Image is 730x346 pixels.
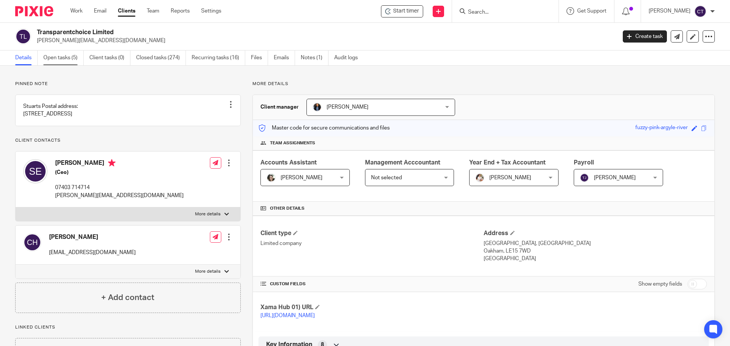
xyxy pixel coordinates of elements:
[270,140,315,146] span: Team assignments
[260,160,317,166] span: Accounts Assistant
[484,247,707,255] p: Oakham, LE15 7WD
[694,5,706,17] img: svg%3E
[252,81,715,87] p: More details
[270,205,305,212] span: Other details
[467,9,536,16] input: Search
[15,51,38,65] a: Details
[15,28,31,44] img: svg%3E
[43,51,84,65] a: Open tasks (5)
[15,6,53,16] img: Pixie
[638,280,682,288] label: Show empty fields
[260,281,484,287] h4: CUSTOM FIELDS
[301,51,328,65] a: Notes (1)
[55,192,184,199] p: [PERSON_NAME][EMAIL_ADDRESS][DOMAIN_NAME]
[260,313,315,318] a: [URL][DOMAIN_NAME]
[192,51,245,65] a: Recurring tasks (16)
[55,184,184,191] p: 07403 714714
[365,160,440,166] span: Management Acccountant
[274,51,295,65] a: Emails
[260,229,484,237] h4: Client type
[37,37,611,44] p: [PERSON_NAME][EMAIL_ADDRESS][DOMAIN_NAME]
[251,51,268,65] a: Files
[260,103,299,111] h3: Client manager
[118,7,135,15] a: Clients
[23,233,41,251] img: svg%3E
[371,175,402,180] span: Not selected
[281,175,322,180] span: [PERSON_NAME]
[195,269,221,275] p: More details
[201,7,221,15] a: Settings
[313,103,322,112] img: martin-hickman.jpg
[574,160,594,166] span: Payroll
[484,255,707,262] p: [GEOGRAPHIC_DATA]
[89,51,130,65] a: Client tasks (0)
[108,159,116,167] i: Primary
[70,7,83,15] a: Work
[49,233,136,241] h4: [PERSON_NAME]
[15,137,241,144] p: Client contacts
[381,5,423,17] div: Transparentchoice Limited
[649,7,690,15] p: [PERSON_NAME]
[101,292,154,303] h4: + Add contact
[580,173,589,182] img: svg%3E
[147,7,159,15] a: Team
[49,249,136,256] p: [EMAIL_ADDRESS][DOMAIN_NAME]
[484,229,707,237] h4: Address
[484,240,707,247] p: [GEOGRAPHIC_DATA], [GEOGRAPHIC_DATA]
[623,30,667,43] a: Create task
[15,81,241,87] p: Pinned note
[55,169,184,176] h5: (Ceo)
[55,159,184,169] h4: [PERSON_NAME]
[136,51,186,65] a: Closed tasks (274)
[334,51,363,65] a: Audit logs
[260,240,484,247] p: Limited company
[267,173,276,182] img: barbara-raine-.jpg
[475,173,484,182] img: Kayleigh%20Henson.jpeg
[327,104,368,110] span: [PERSON_NAME]
[635,124,688,133] div: fuzzy-pink-argyle-river
[469,160,546,166] span: Year End + Tax Accountant
[23,159,48,183] img: svg%3E
[171,7,190,15] a: Reports
[393,7,419,15] span: Start timer
[577,8,606,14] span: Get Support
[260,303,484,311] h4: Xama Hub 01) URL
[94,7,106,15] a: Email
[195,211,221,217] p: More details
[37,28,497,36] h2: Transparentchoice Limited
[259,124,390,132] p: Master code for secure communications and files
[594,175,636,180] span: [PERSON_NAME]
[489,175,531,180] span: [PERSON_NAME]
[15,324,241,330] p: Linked clients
